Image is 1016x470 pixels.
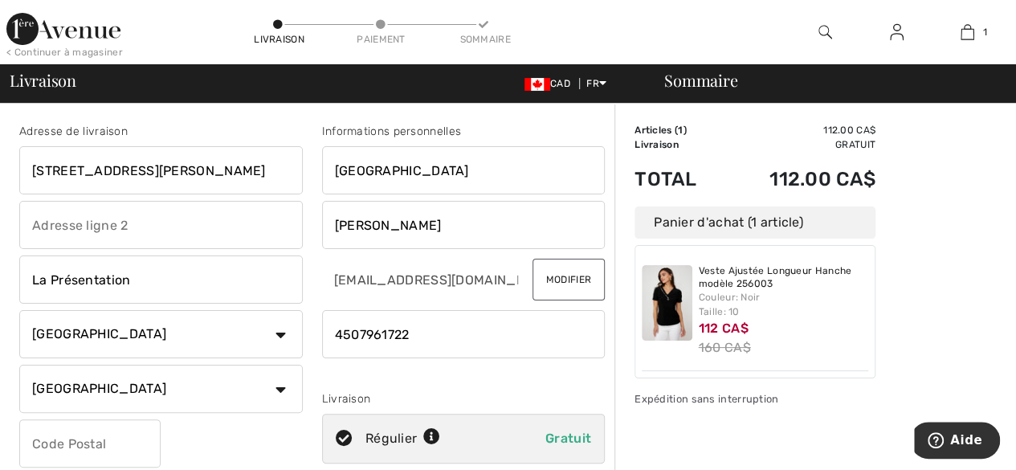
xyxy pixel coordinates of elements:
[586,78,606,89] span: FR
[890,22,904,42] img: Mes infos
[634,391,875,407] div: Expédition sans interruption
[699,321,749,336] span: 112 CA$
[322,390,606,407] div: Livraison
[524,78,577,89] span: CAD
[699,265,869,290] a: Veste Ajustée Longueur Hanche modèle 256003
[532,259,605,300] button: Modifier
[961,22,974,42] img: Mon panier
[254,32,302,47] div: Livraison
[982,25,986,39] span: 1
[634,137,724,152] td: Livraison
[19,123,303,140] div: Adresse de livraison
[932,22,1002,42] a: 1
[634,123,724,137] td: Articles ( )
[645,72,1006,88] div: Sommaire
[634,206,875,239] div: Panier d'achat (1 article)
[322,255,520,304] input: Courriel
[634,152,724,206] td: Total
[322,123,606,140] div: Informations personnelles
[322,310,606,358] input: Téléphone portable
[678,125,683,136] span: 1
[642,265,692,341] img: Veste Ajustée Longueur Hanche modèle 256003
[524,78,550,91] img: Canadian Dollar
[365,429,441,448] div: Régulier
[724,137,875,152] td: Gratuit
[19,419,161,468] input: Code Postal
[322,201,606,249] input: Nom de famille
[322,146,606,194] input: Prénom
[914,422,1000,462] iframe: Ouvre un widget dans lequel vous pouvez trouver plus d’informations
[19,146,303,194] input: Adresse ligne 1
[699,290,869,319] div: Couleur: Noir Taille: 10
[459,32,508,47] div: Sommaire
[545,431,591,446] span: Gratuit
[19,255,303,304] input: Ville
[357,32,405,47] div: Paiement
[6,45,123,59] div: < Continuer à magasiner
[818,22,832,42] img: recherche
[6,13,120,45] img: 1ère Avenue
[19,201,303,249] input: Adresse ligne 2
[724,152,875,206] td: 112.00 CA$
[877,22,916,43] a: Se connecter
[699,340,751,355] s: 160 CA$
[10,72,76,88] span: Livraison
[724,123,875,137] td: 112.00 CA$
